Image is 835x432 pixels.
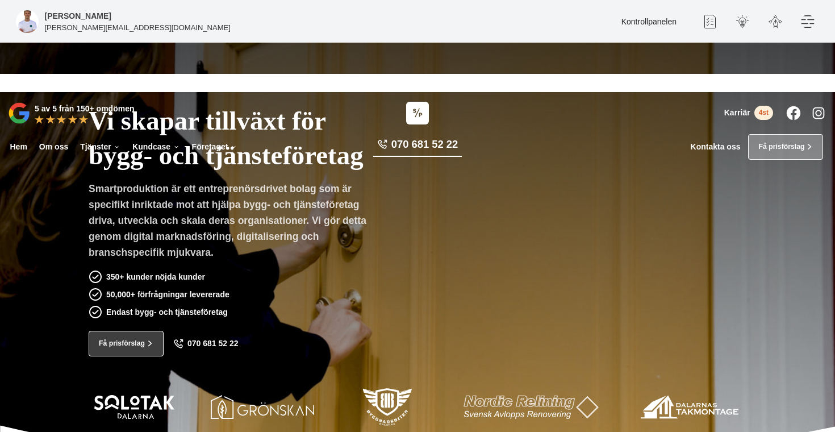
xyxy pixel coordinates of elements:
img: foretagsbild-pa-smartproduktion-en-webbyraer-i-dalarnas-lan.png [16,10,39,33]
a: Få prisförslag [89,331,164,356]
p: 50,000+ förfrågningar levererade [106,288,229,301]
a: Karriär 4st [724,106,773,120]
p: Vi vann Årets Unga Företagare i Dalarna 2024 – [4,78,831,88]
span: Karriär [724,108,750,118]
p: Smartproduktion är ett entreprenörsdrivet bolag som är specifikt inriktade mot att hjälpa bygg- o... [89,181,375,264]
span: Få prisförslag [758,142,804,152]
a: Företaget [190,134,239,160]
span: 4st [754,106,773,120]
p: Endast bygg- och tjänsteföretag [106,306,228,318]
a: 070 681 52 22 [373,137,462,157]
a: Kontrollpanelen [621,17,677,26]
a: Få prisförslag [748,134,823,160]
span: 070 681 52 22 [187,339,239,348]
a: Om oss [37,134,70,160]
a: Tjänster [78,134,123,160]
a: Kundcase [131,134,182,160]
p: [PERSON_NAME][EMAIL_ADDRESS][DOMAIN_NAME] [45,22,231,33]
span: Få prisförslag [99,338,145,349]
a: Kontakta oss [691,142,741,152]
h5: Administratör [45,10,111,22]
p: 5 av 5 från 150+ omdömen [35,102,134,115]
a: Läs pressmeddelandet här! [451,78,544,86]
p: 350+ kunder nöjda kunder [106,271,205,283]
span: 070 681 52 22 [391,137,458,152]
a: Hem [8,134,29,160]
a: 070 681 52 22 [173,339,239,349]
